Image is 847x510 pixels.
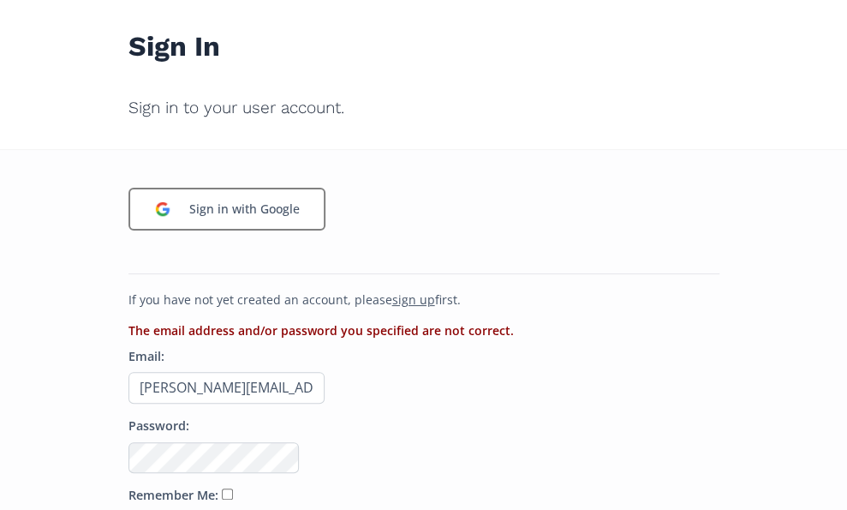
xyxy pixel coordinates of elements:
[128,188,325,231] a: Sign in with Google
[392,291,435,308] a: sign up
[128,291,719,309] p: If you have not yet created an account, please first.
[128,487,218,505] label: Remember Me:
[128,348,164,366] label: Email:
[775,441,830,493] iframe: chat widget
[128,417,189,435] label: Password:
[145,191,181,227] img: google_login_logo_184.png
[128,372,325,404] input: Email address
[128,322,719,339] li: The email address and/or password you specified are not correct.
[181,191,308,227] div: Sign in with Google
[128,87,719,129] h2: Sign in to your user account.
